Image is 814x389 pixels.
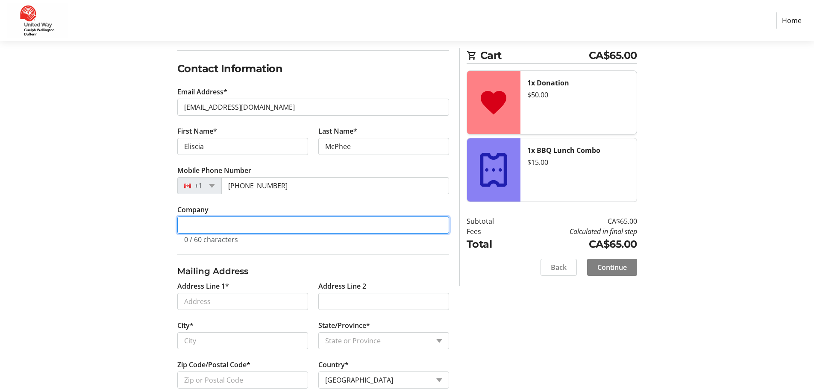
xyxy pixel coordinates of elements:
[516,226,637,237] td: Calculated in final step
[589,48,637,63] span: CA$65.00
[177,332,308,349] input: City
[318,320,370,331] label: State/Province*
[177,360,250,370] label: Zip Code/Postal Code*
[551,262,567,272] span: Back
[177,281,229,291] label: Address Line 1*
[184,235,238,244] tr-character-limit: 0 / 60 characters
[318,360,349,370] label: Country*
[177,320,194,331] label: City*
[318,281,366,291] label: Address Line 2
[177,61,449,76] h2: Contact Information
[527,90,630,100] div: $50.00
[7,3,68,38] img: United Way Guelph Wellington Dufferin's Logo
[177,87,227,97] label: Email Address*
[177,205,209,215] label: Company
[467,216,516,226] td: Subtotal
[527,146,600,155] strong: 1x BBQ Lunch Combo
[177,371,308,389] input: Zip or Postal Code
[177,126,217,136] label: First Name*
[516,216,637,226] td: CA$65.00
[480,48,589,63] span: Cart
[587,259,637,276] button: Continue
[177,293,308,310] input: Address
[541,259,577,276] button: Back
[776,12,807,29] a: Home
[527,78,569,88] strong: 1x Donation
[516,237,637,252] td: CA$65.00
[177,265,449,278] h3: Mailing Address
[467,226,516,237] td: Fees
[597,262,627,272] span: Continue
[318,126,357,136] label: Last Name*
[177,165,251,175] label: Mobile Phone Number
[221,177,449,194] input: (506) 234-5678
[467,237,516,252] td: Total
[527,157,630,167] div: $15.00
